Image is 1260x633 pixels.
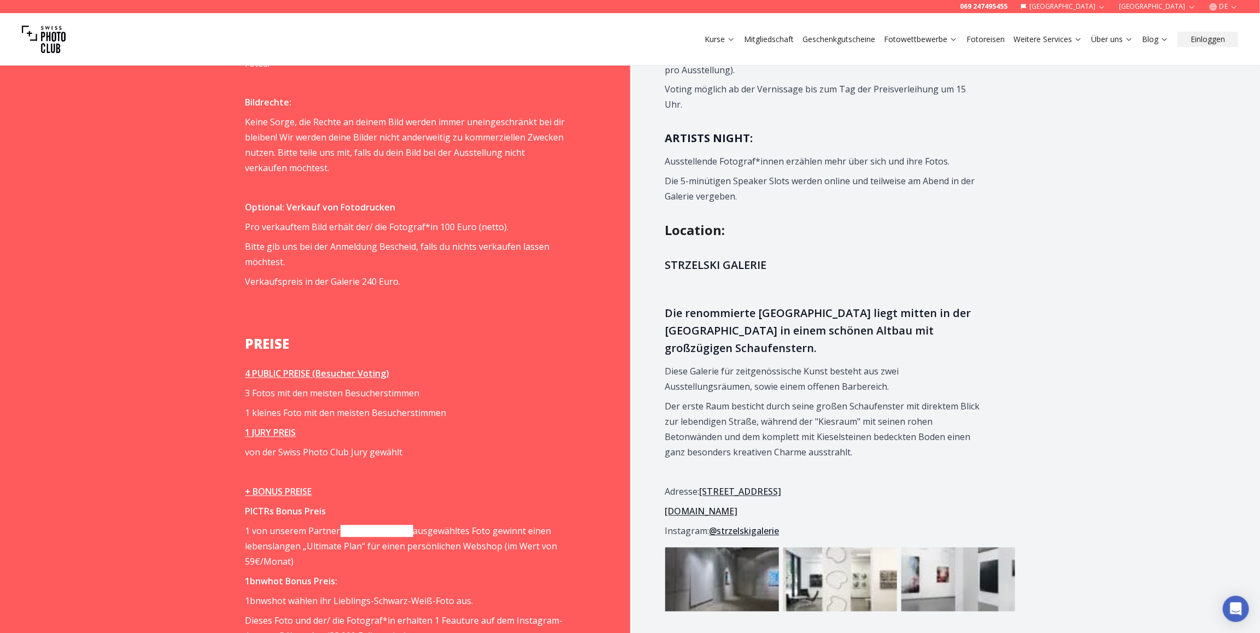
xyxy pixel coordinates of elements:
[245,368,390,380] u: 4 PUBLIC PREISE (Besucher Voting)
[960,2,1007,11] a: 069 247495455
[245,220,565,235] p: Pro verkauftem Bild erhält der/ die Fotograf*in 100 Euro (netto).
[710,525,780,537] a: @strzelskigalerie
[962,32,1009,47] button: Fotoreisen
[245,576,338,588] strong: 1bnwhot Bonus Preis:
[341,525,413,537] a: [DOMAIN_NAME]
[665,364,985,395] p: Diese Galerie für zeitgenössische Kunst besteht aus zwei Ausstellungsräumen, sowie einem offenen ...
[245,335,290,353] strong: PREISE
[665,82,985,113] p: Voting möglich ab der Vernissage bis zum Tag der Preisverleihung um 15 Uhr.
[665,506,738,518] a: [DOMAIN_NAME]
[665,222,1015,239] h2: Location :
[245,447,403,459] span: von der Swiss Photo Club Jury gewählt
[880,32,962,47] button: Fotowettbewerbe
[245,388,420,400] span: 3 Fotos mit den meisten Besucherstimmen
[744,34,794,45] a: Mitgliedschaft
[665,258,767,273] span: STRZELSKI GALERIE
[245,524,565,570] p: ausgewähltes Foto gewinnt einen lebenslangen „Ultimate Plan“ für einen persönlichen Webshop (im W...
[700,486,782,498] a: [STREET_ADDRESS]
[245,116,565,174] span: Keine Sorge, die Rechte an deinem Bild werden immer uneingeschränkt bei dir bleiben! Wir werden d...
[884,34,958,45] a: Fotowettbewerbe
[665,524,985,539] p: Instagram:
[245,506,326,518] strong: PICTRs Bonus Preis
[245,241,550,268] span: Bitte gib uns bei der Anmeldung Bescheid, falls du nichts verkaufen lassen möchtest.
[665,154,985,169] p: Ausstellende Fotograf*innen erzählen mehr über sich und ihre Fotos.
[966,34,1005,45] a: Fotoreisen
[665,399,985,460] p: Der erste Raum besticht durch seine großen Schaufenster mit direktem Blick zur lebendigen Straße,...
[798,32,880,47] button: Geschenkgutscheine
[700,32,740,47] button: Kurse
[245,202,396,214] strong: Optional: Verkauf von Fotodrucken
[740,32,798,47] button: Mitgliedschaft
[245,525,341,537] span: 1 von unserem Partner
[22,17,66,61] img: Swiss photo club
[1142,34,1169,45] a: Blog
[1009,32,1087,47] button: Weitere Services
[665,306,971,356] span: Die renommierte [GEOGRAPHIC_DATA] liegt mitten in der [GEOGRAPHIC_DATA] in einem schönen Altbau m...
[705,34,735,45] a: Kurse
[665,174,985,204] p: Die 5-minütigen Speaker Slots werden online und teilweise am Abend in der Galerie vergeben.
[1223,596,1249,622] div: Open Intercom Messenger
[665,484,985,500] p: Adresse:
[1138,32,1173,47] button: Blog
[245,274,565,290] p: Verkaufspreis in der Galerie 240 Euro.
[245,407,447,419] span: 1 kleines Foto mit den meisten Besucherstimmen
[1177,32,1238,47] button: Einloggen
[665,131,753,146] strong: ARTISTS NIGHT:
[245,427,296,439] u: 1 JURY PREIS
[1091,34,1133,45] a: Über uns
[1087,32,1138,47] button: Über uns
[245,97,292,109] strong: Bildrechte:
[245,595,473,607] span: 1bnwshot wählen ihr Lieblings-Schwarz-Weiß-Foto aus.
[245,486,312,498] u: + BONUS PREISE
[1013,34,1082,45] a: Weitere Services
[802,34,875,45] a: Geschenkgutscheine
